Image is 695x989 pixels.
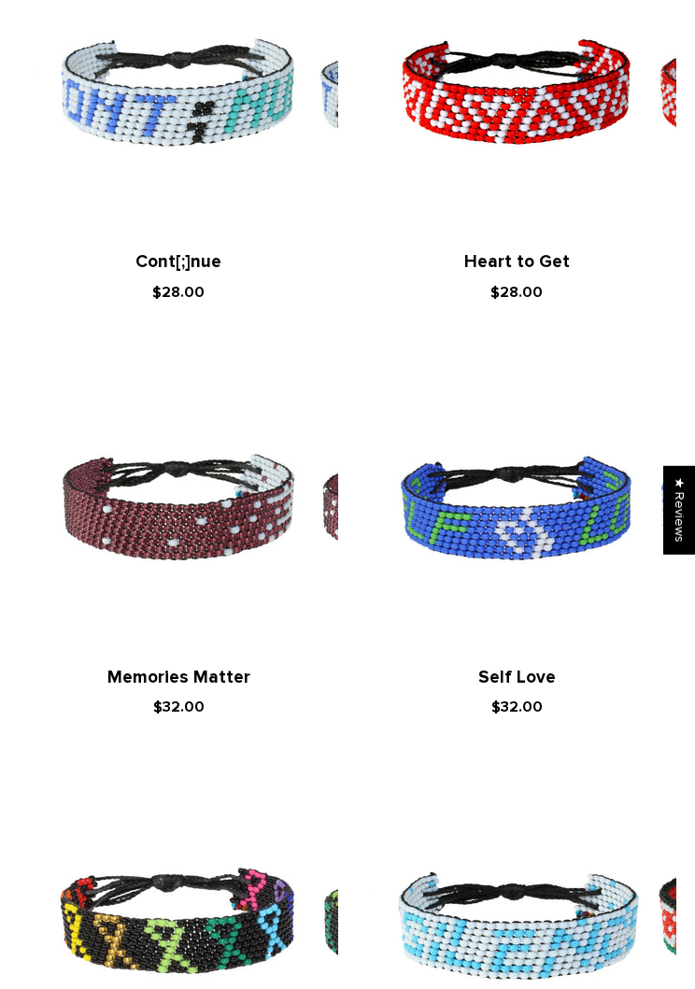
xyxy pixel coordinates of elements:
span: $28.00 [152,284,205,303]
span: $28.00 [490,284,543,303]
span: $32.00 [153,699,205,717]
div: Click to open Judge.me floating reviews tab [663,466,695,555]
a: Cont[;]nue [135,252,221,274]
span: $32.00 [491,699,543,717]
a: Self Love [478,668,556,689]
a: Heart to Get [464,252,570,274]
a: Memories Matter [107,668,250,689]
